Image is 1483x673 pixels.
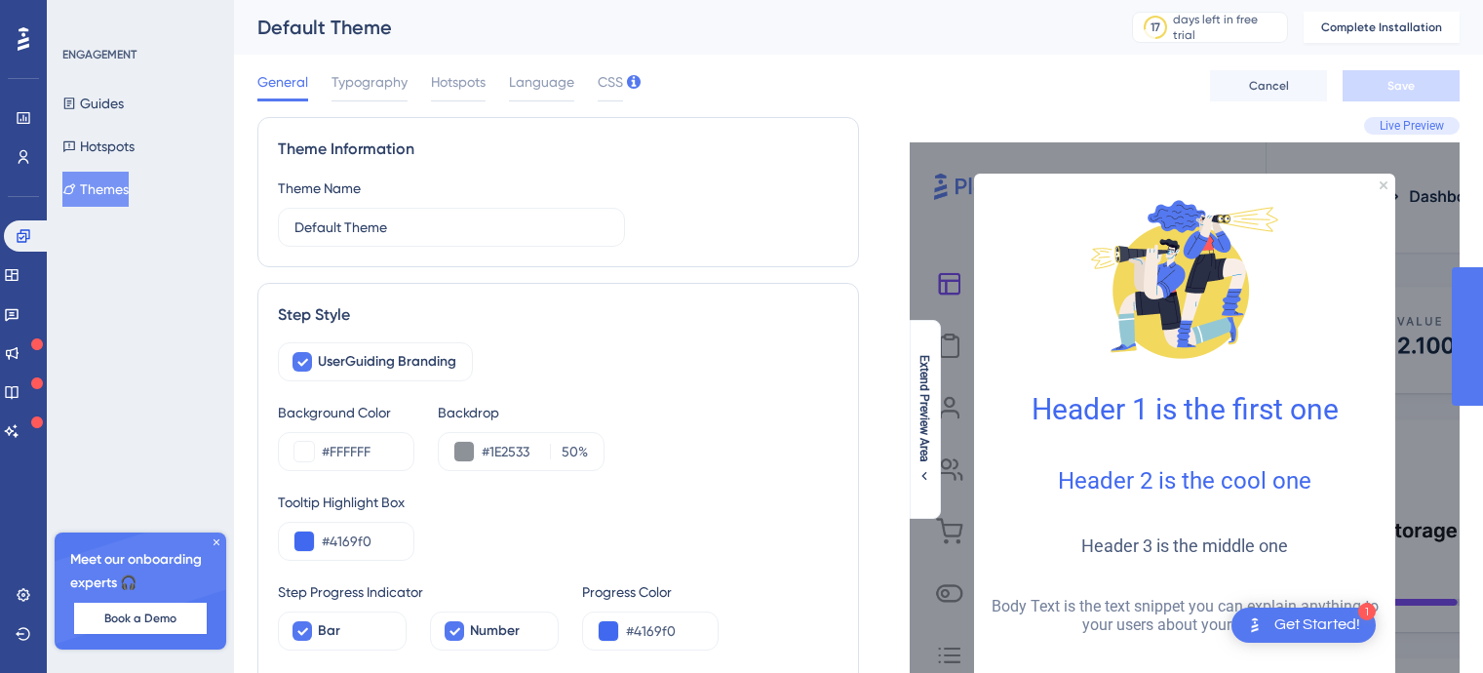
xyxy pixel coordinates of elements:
[1358,603,1376,620] div: 1
[278,177,361,200] div: Theme Name
[257,70,308,94] span: General
[990,597,1380,634] p: Body Text is the text snippet you can explain anything to your users about your product
[470,619,520,643] span: Number
[318,350,456,374] span: UserGuiding Branding
[1243,614,1267,637] img: launcher-image-alternative-text
[62,172,129,207] button: Themes
[431,70,486,94] span: Hotspots
[1173,12,1281,43] div: days left in free trial
[278,491,839,514] div: Tooltip Highlight Box
[62,47,137,62] div: ENGAGEMENT
[278,401,414,424] div: Background Color
[318,619,340,643] span: Bar
[278,138,839,161] div: Theme Information
[70,548,211,595] span: Meet our onboarding experts 🎧
[1249,78,1289,94] span: Cancel
[1087,181,1282,376] img: Modal Media
[990,535,1380,556] h3: Header 3 is the middle one
[990,467,1380,495] h2: Header 2 is the cool one
[598,70,623,94] span: CSS
[550,440,588,463] label: %
[557,440,578,463] input: %
[257,14,1083,41] div: Default Theme
[332,70,408,94] span: Typography
[1274,614,1360,636] div: Get Started!
[1380,118,1444,134] span: Live Preview
[104,611,176,626] span: Book a Demo
[917,355,932,462] span: Extend Preview Area
[582,580,719,604] div: Progress Color
[990,392,1380,426] h1: Header 1 is the first one
[1231,608,1376,643] div: Open Get Started! checklist, remaining modules: 1
[1343,70,1460,101] button: Save
[294,217,608,238] input: Theme Name
[1401,596,1460,654] iframe: UserGuiding AI Assistant Launcher
[1304,12,1460,43] button: Complete Installation
[1151,20,1160,35] div: 17
[1387,78,1415,94] span: Save
[74,603,207,634] button: Book a Demo
[438,401,605,424] div: Backdrop
[1380,181,1387,189] div: Close Preview
[278,303,839,327] div: Step Style
[1321,20,1442,35] span: Complete Installation
[62,129,135,164] button: Hotspots
[1210,70,1327,101] button: Cancel
[909,355,940,484] button: Extend Preview Area
[278,580,559,604] div: Step Progress Indicator
[509,70,574,94] span: Language
[62,86,124,121] button: Guides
